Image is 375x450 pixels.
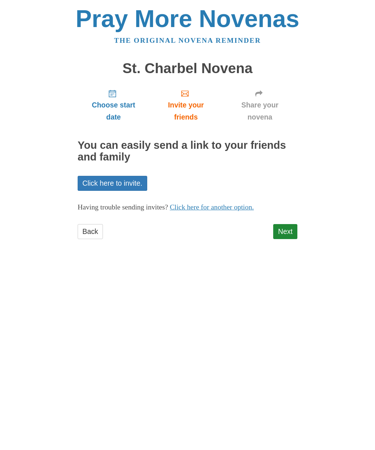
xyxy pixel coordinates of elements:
[78,140,297,163] h2: You can easily send a link to your friends and family
[230,99,290,123] span: Share your novena
[157,99,215,123] span: Invite your friends
[76,5,300,32] a: Pray More Novenas
[78,224,103,239] a: Back
[273,224,297,239] a: Next
[170,203,254,211] a: Click here for another option.
[85,99,142,123] span: Choose start date
[149,83,222,127] a: Invite your friends
[78,83,149,127] a: Choose start date
[78,176,147,191] a: Click here to invite.
[222,83,297,127] a: Share your novena
[78,61,297,76] h1: St. Charbel Novena
[114,37,261,44] a: The original novena reminder
[78,203,168,211] span: Having trouble sending invites?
